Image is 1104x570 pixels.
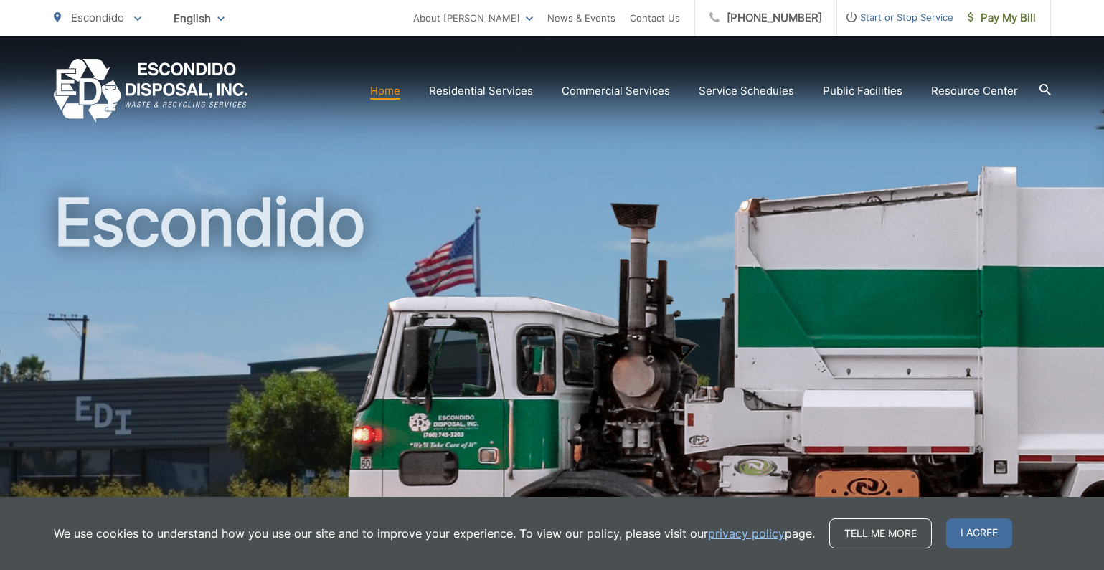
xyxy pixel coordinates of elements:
p: We use cookies to understand how you use our site and to improve your experience. To view our pol... [54,525,815,542]
a: Public Facilities [823,82,902,100]
a: Commercial Services [562,82,670,100]
a: Contact Us [630,9,680,27]
a: Residential Services [429,82,533,100]
a: About [PERSON_NAME] [413,9,533,27]
span: Pay My Bill [968,9,1036,27]
span: Escondido [71,11,124,24]
span: I agree [946,518,1012,548]
a: Tell me more [829,518,932,548]
a: Resource Center [931,82,1018,100]
a: Service Schedules [699,82,794,100]
a: News & Events [547,9,615,27]
span: English [163,6,235,31]
a: EDCD logo. Return to the homepage. [54,59,248,123]
a: privacy policy [708,525,785,542]
a: Home [370,82,400,100]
